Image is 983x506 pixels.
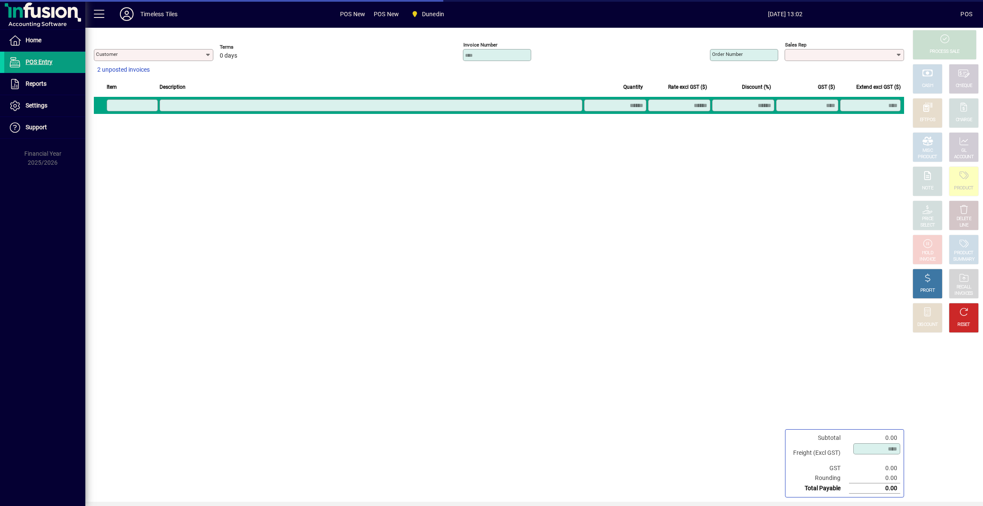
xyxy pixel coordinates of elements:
[849,433,900,443] td: 0.00
[920,288,935,294] div: PROFIT
[4,73,85,95] a: Reports
[922,216,934,222] div: PRICE
[818,82,835,92] span: GST ($)
[26,80,47,87] span: Reports
[374,7,399,21] span: POS New
[920,117,936,123] div: EFTPOS
[94,62,153,78] button: 2 unposted invoices
[922,250,933,256] div: HOLD
[789,463,849,473] td: GST
[960,7,972,21] div: POS
[26,58,52,65] span: POS Entry
[789,473,849,483] td: Rounding
[623,82,643,92] span: Quantity
[113,6,140,22] button: Profile
[26,37,41,44] span: Home
[789,483,849,494] td: Total Payable
[422,7,444,21] span: Dunedin
[140,7,177,21] div: Timeless Tiles
[930,49,960,55] div: PROCESS SALE
[954,250,973,256] div: PRODUCT
[961,148,967,154] div: GL
[956,117,972,123] div: CHARGE
[856,82,901,92] span: Extend excl GST ($)
[957,216,971,222] div: DELETE
[340,7,365,21] span: POS New
[463,42,497,48] mat-label: Invoice number
[97,65,150,74] span: 2 unposted invoices
[922,148,933,154] div: MISC
[849,463,900,473] td: 0.00
[849,473,900,483] td: 0.00
[4,30,85,51] a: Home
[956,83,972,89] div: CHEQUE
[917,322,938,328] div: DISCOUNT
[668,82,707,92] span: Rate excl GST ($)
[922,83,933,89] div: CASH
[160,82,186,92] span: Description
[954,185,973,192] div: PRODUCT
[954,291,973,297] div: INVOICES
[4,117,85,138] a: Support
[954,154,974,160] div: ACCOUNT
[789,433,849,443] td: Subtotal
[953,256,974,263] div: SUMMARY
[785,42,806,48] mat-label: Sales rep
[220,44,271,50] span: Terms
[96,51,118,57] mat-label: Customer
[920,222,935,229] div: SELECT
[220,52,237,59] span: 0 days
[26,102,47,109] span: Settings
[742,82,771,92] span: Discount (%)
[26,124,47,131] span: Support
[918,154,937,160] div: PRODUCT
[789,443,849,463] td: Freight (Excl GST)
[849,483,900,494] td: 0.00
[610,7,961,21] span: [DATE] 13:02
[960,222,968,229] div: LINE
[407,6,448,22] span: Dunedin
[107,82,117,92] span: Item
[4,95,85,116] a: Settings
[957,284,971,291] div: RECALL
[919,256,935,263] div: INVOICE
[712,51,743,57] mat-label: Order number
[922,185,933,192] div: NOTE
[957,322,970,328] div: RESET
